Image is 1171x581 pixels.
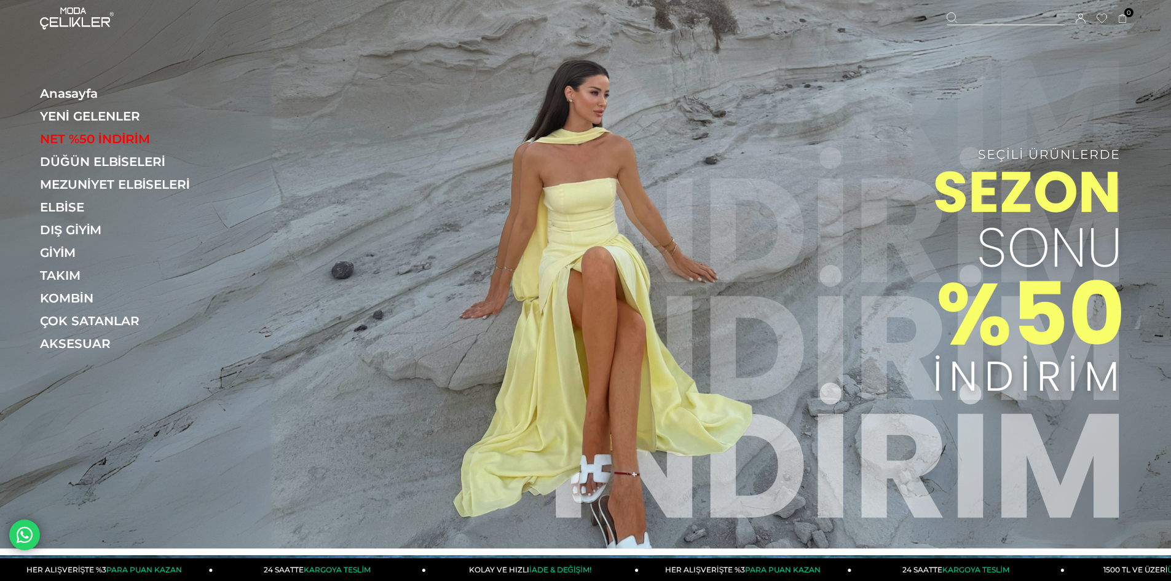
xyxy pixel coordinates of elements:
[40,245,209,260] a: GİYİM
[40,314,209,328] a: ÇOK SATANLAR
[40,7,114,30] img: logo
[40,336,209,351] a: AKSESUAR
[529,565,591,574] span: İADE & DEĞİŞİM!
[40,268,209,283] a: TAKIM
[852,558,1065,581] a: 24 SAATTEKARGOYA TESLİM
[304,565,370,574] span: KARGOYA TESLİM
[40,223,209,237] a: DIŞ GİYİM
[40,132,209,146] a: NET %50 İNDİRİM
[426,558,639,581] a: KOLAY VE HIZLIİADE & DEĞİŞİM!
[1118,14,1127,23] a: 0
[942,565,1009,574] span: KARGOYA TESLİM
[40,291,209,306] a: KOMBİN
[40,154,209,169] a: DÜĞÜN ELBİSELERİ
[213,558,426,581] a: 24 SAATTEKARGOYA TESLİM
[40,86,209,101] a: Anasayfa
[1124,8,1134,17] span: 0
[40,200,209,215] a: ELBİSE
[745,565,821,574] span: PARA PUAN KAZAN
[40,109,209,124] a: YENİ GELENLER
[106,565,182,574] span: PARA PUAN KAZAN
[639,558,851,581] a: HER ALIŞVERİŞTE %3PARA PUAN KAZAN
[40,177,209,192] a: MEZUNİYET ELBİSELERİ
